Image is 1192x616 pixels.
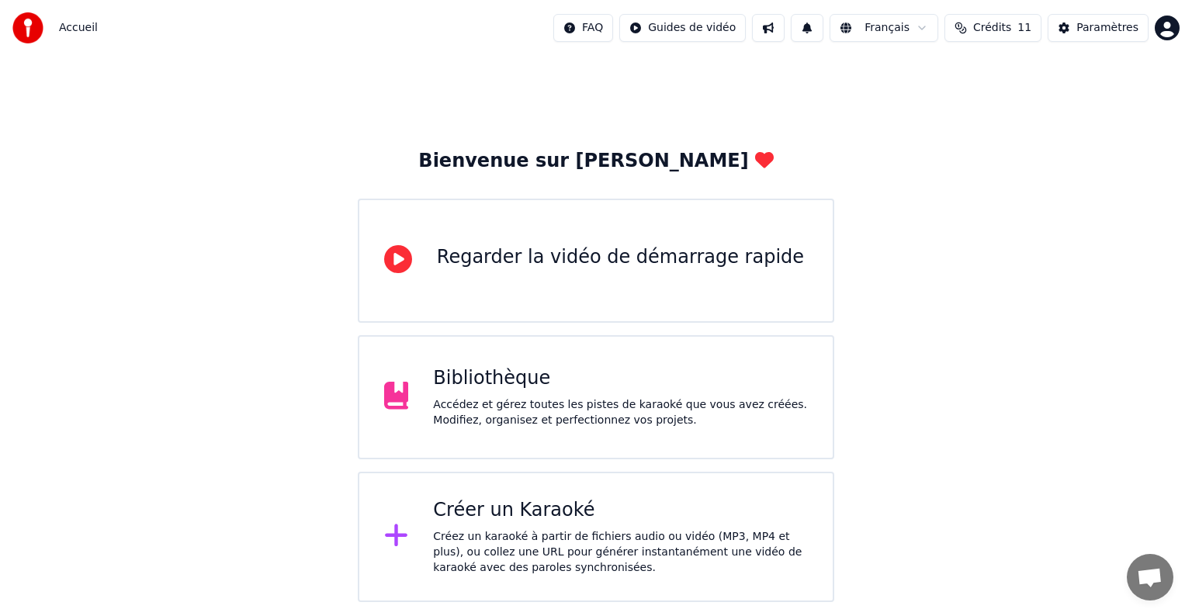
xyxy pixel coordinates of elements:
div: Paramètres [1076,20,1138,36]
span: Accueil [59,20,98,36]
div: Accédez et gérez toutes les pistes de karaoké que vous avez créées. Modifiez, organisez et perfec... [433,397,808,428]
div: Regarder la vidéo de démarrage rapide [437,245,804,270]
button: FAQ [553,14,613,42]
nav: breadcrumb [59,20,98,36]
button: Crédits11 [944,14,1041,42]
img: youka [12,12,43,43]
div: Bibliothèque [433,366,808,391]
div: Créez un karaoké à partir de fichiers audio ou vidéo (MP3, MP4 et plus), ou collez une URL pour g... [433,529,808,576]
div: Bienvenue sur [PERSON_NAME] [418,149,773,174]
a: Ouvrir le chat [1127,554,1173,600]
span: Crédits [973,20,1011,36]
button: Paramètres [1048,14,1149,42]
div: Créer un Karaoké [433,498,808,523]
span: 11 [1017,20,1031,36]
button: Guides de vidéo [619,14,746,42]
